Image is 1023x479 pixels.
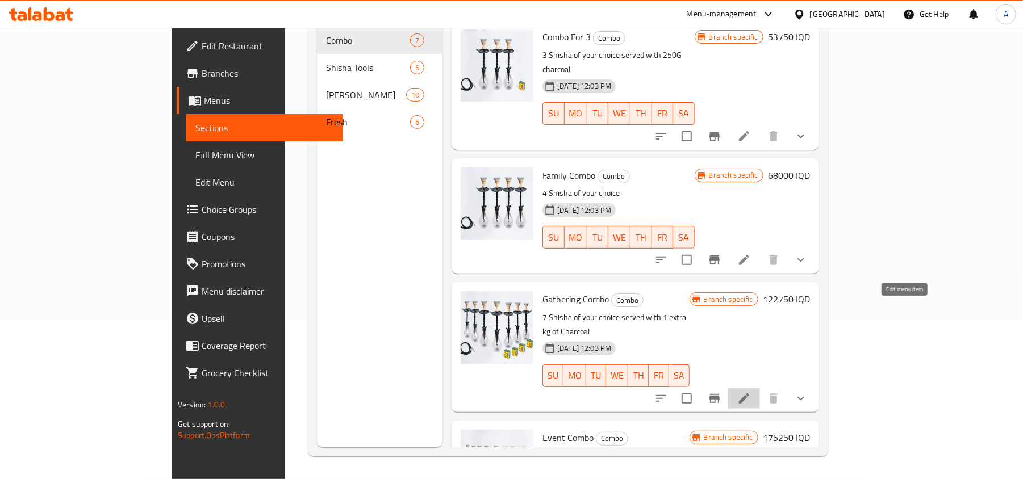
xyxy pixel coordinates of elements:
svg: Show Choices [794,253,808,267]
span: SA [678,229,690,246]
span: TH [635,229,648,246]
button: SA [673,226,695,249]
span: Get support on: [178,417,230,431]
span: TH [633,367,644,384]
span: Branch specific [699,432,758,443]
span: TU [592,105,604,121]
span: Combo [612,294,643,307]
button: show more [787,123,815,150]
span: Family Combo [542,167,595,184]
button: Branch-specific-item [701,246,728,274]
div: Combo [598,170,630,183]
span: Gathering Combo [542,291,609,308]
span: Select to update [675,386,699,410]
span: SU [548,229,559,246]
div: items [410,33,424,47]
a: Edit menu item [737,129,751,143]
span: Edit Menu [195,175,334,189]
a: Full Menu View [186,141,343,169]
a: Edit Restaurant [177,32,343,60]
button: show more [787,246,815,274]
span: Branches [202,66,334,80]
span: 7 [411,35,424,46]
span: Grocery Checklist [202,366,334,380]
img: Gathering Combo [461,291,533,364]
span: Promotions [202,257,334,271]
span: Combo [598,170,629,183]
div: Combo [596,432,628,446]
svg: Show Choices [794,392,808,405]
button: WE [608,226,630,249]
div: Fresh [326,115,410,129]
span: FR [657,105,669,121]
a: Grocery Checklist [177,359,343,386]
div: Fresh6 [317,108,442,136]
span: TU [591,367,602,384]
div: [PERSON_NAME]10 [317,81,442,108]
span: Combo For 3 [542,28,591,45]
span: MO [569,229,583,246]
p: 7 Shisha of your choice served with 1 extra kg of Charcoal [542,310,690,339]
button: TH [628,364,649,387]
button: SU [542,364,563,387]
h6: 122750 IQD [763,291,810,307]
span: 6 [411,117,424,128]
span: Coupons [202,230,334,243]
button: TU [587,102,609,125]
span: WE [611,367,624,384]
a: Menus [177,87,343,114]
button: TU [587,226,609,249]
div: items [410,61,424,74]
button: TH [630,102,652,125]
span: MO [568,367,582,384]
div: items [410,115,424,129]
div: Shisha [326,88,406,102]
button: delete [760,385,787,412]
span: Choice Groups [202,203,334,216]
span: Sections [195,121,334,135]
button: WE [606,364,628,387]
button: show more [787,385,815,412]
button: MO [565,102,587,125]
img: Combo For 3 [461,29,533,102]
span: SA [674,367,685,384]
span: Branch specific [699,294,758,305]
a: Branches [177,60,343,87]
span: 10 [407,90,424,100]
span: 1.0.0 [207,397,225,412]
span: Upsell [202,312,334,325]
button: FR [652,102,674,125]
button: WE [608,102,630,125]
span: WE [613,229,626,246]
button: delete [760,246,787,274]
nav: Menu sections [317,22,442,140]
button: SA [669,364,690,387]
span: Menu disclaimer [202,284,334,298]
a: Upsell [177,305,343,332]
a: Edit Menu [186,169,343,196]
span: [DATE] 12:03 PM [553,205,616,216]
span: Combo [594,32,625,45]
span: Select to update [675,124,699,148]
span: [DATE] 12:03 PM [553,343,616,354]
span: TU [592,229,604,246]
button: MO [565,226,587,249]
div: Combo [326,33,410,47]
button: FR [652,226,674,249]
button: sort-choices [648,246,675,274]
button: sort-choices [648,123,675,150]
button: SU [542,226,564,249]
span: [PERSON_NAME] [326,88,406,102]
span: Edit Restaurant [202,39,334,53]
span: Shisha Tools [326,61,410,74]
div: Combo [611,293,644,307]
button: Branch-specific-item [701,123,728,150]
button: MO [563,364,586,387]
span: Branch specific [704,170,763,180]
button: FR [649,364,669,387]
button: sort-choices [648,385,675,412]
button: delete [760,123,787,150]
button: Branch-specific-item [701,385,728,412]
p: 3 Shisha of your choice served with 250G charcoal [542,48,695,77]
